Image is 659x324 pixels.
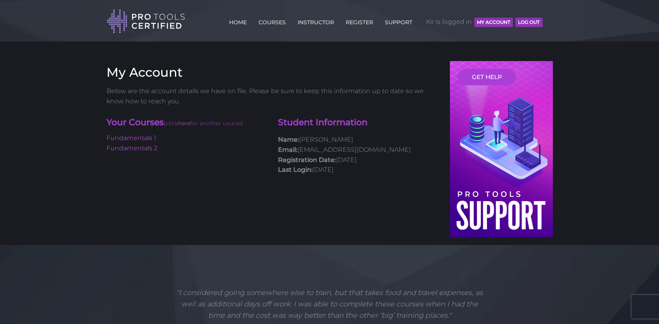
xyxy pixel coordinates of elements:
[515,18,542,27] button: Log Out
[164,120,243,127] span: (click for another course)
[383,14,414,27] a: SUPPORT
[107,86,439,106] p: Below are the account details we have on file. Please be sure to keep this information up to date...
[107,9,185,34] img: Pro Tools Certified Logo
[107,117,267,130] h4: Your Courses
[278,135,438,175] p: [PERSON_NAME] [EMAIL_ADDRESS][DOMAIN_NAME] [DATE] [DATE]
[278,146,298,153] strong: Email:
[227,14,249,27] a: HOME
[178,120,190,127] a: here
[426,10,543,34] span: Kir is logged in
[278,136,299,143] strong: Name:
[107,65,439,80] h3: My Account
[173,287,486,321] p: "I considered going somewhere else to train, but that takes food and travel expenses, as well as ...
[107,134,156,142] a: Fundamentals 1
[474,18,513,27] button: MY ACCOUNT
[458,69,516,85] a: GET HELP
[296,14,336,27] a: INSTRUCTOR
[278,117,438,129] h4: Student Information
[344,14,375,27] a: REGISTER
[278,166,313,173] strong: Last Login:
[107,144,157,152] a: Fundamentals 2
[278,156,336,164] strong: Registration Date:
[256,14,288,27] a: COURSES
